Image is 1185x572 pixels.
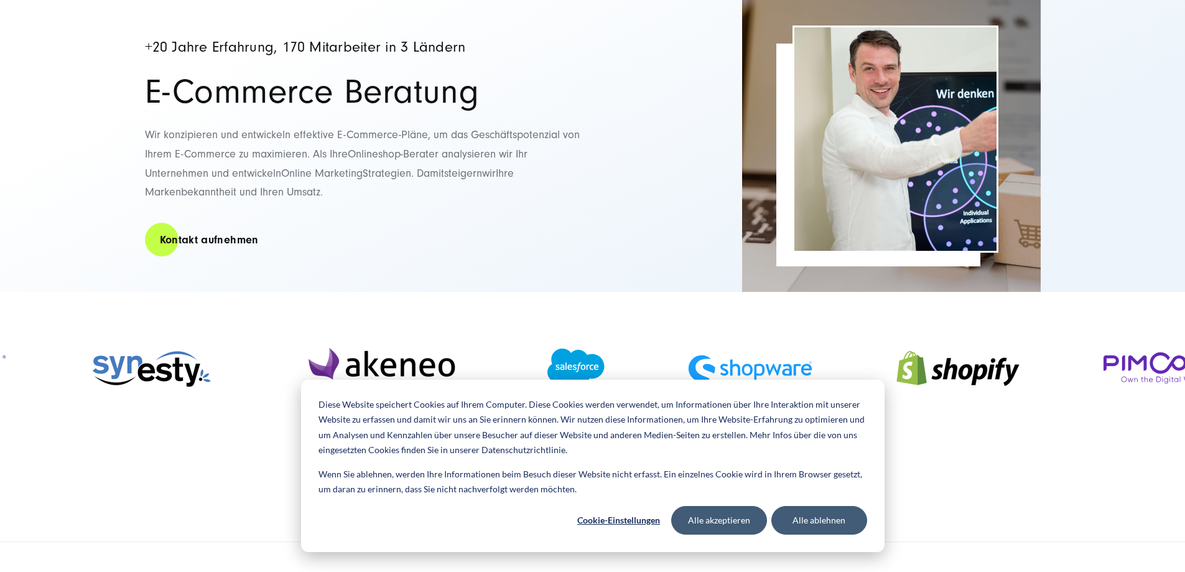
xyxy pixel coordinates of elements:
span: Strategien [363,167,411,180]
img: Salesforce Partner Agentur - Digitalagentur SUNZINET [547,349,605,388]
span: hop-Berater analysieren wir Ihr Unternehmen und entwickeln [145,148,527,180]
p: Diese Website speichert Cookies auf Ihrem Computer. Diese Cookies werden verwendet, um Informatio... [318,397,867,458]
span: Wir konzipieren und entwickeln effektive E-Commerce-Pläne, um das Geschäftspotenzial von Ihrem E-... [145,128,580,161]
span: Online Marketing [281,167,363,180]
span: steigern [444,167,482,180]
a: Kontakt aufnehmen [145,222,274,258]
span: Onlines [348,148,383,161]
button: Alle akzeptieren [671,506,767,535]
img: E-Commerce Beratung Header | Mitarbeiter erklärt etwas vor einem Bildschirm [794,27,997,251]
span: . Damit [411,167,444,180]
button: Cookie-Einstellungen [571,506,667,535]
div: Cookie banner [301,380,885,552]
p: Wenn Sie ablehnen, werden Ihre Informationen beim Besuch dieser Website nicht erfasst. Ein einzel... [318,467,867,497]
h1: E-Commerce Beratung [145,75,580,110]
img: Shopify Partner Agentur - Digitalagentur SUNZINET [896,335,1020,402]
h4: +20 Jahre Erfahrung, 170 Mitarbeiter in 3 Ländern [145,40,580,55]
img: Shopware Partner Agentur - Digitalagentur SUNZINET [688,355,812,382]
img: Akeneo Partner Agentur - Digitalagentur für Pim-Implementierung SUNZINET [298,337,464,400]
button: Alle ablehnen [771,506,867,535]
span: wir [482,167,496,180]
img: Synesty Agentur - Digitalagentur für Systemintegration und Prozessautomatisierung SUNZINET [90,344,215,392]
